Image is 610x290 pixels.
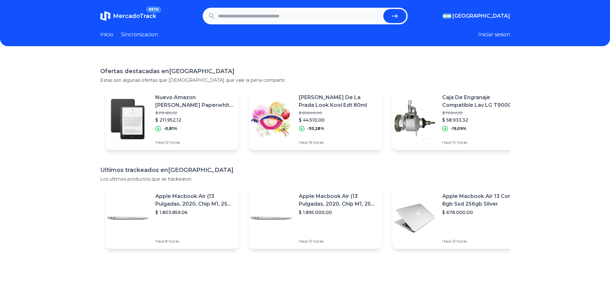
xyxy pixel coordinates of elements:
[146,6,161,13] span: BETA
[100,11,156,21] a: MercadoTrackBETA
[249,89,382,150] a: Featured image[PERSON_NAME] De La Prada Look Kool Edt 80ml$ 63.840,00$ 44.510,00-30,28%Hace 16 horas
[249,97,294,142] img: Featured image
[392,187,525,249] a: Featured imageApple Macbook Air 13 Core I5 8gb Ssd 256gb Silver$ 678.000,00Hace 13 horas
[299,140,377,145] p: Hace 16 horas
[452,12,510,20] span: [GEOGRAPHIC_DATA]
[155,140,233,145] p: Hace 12 horas
[442,209,520,216] p: $ 678.000,00
[442,140,520,145] p: Hace 14 horas
[155,239,233,244] p: Hace 8 horas
[392,196,437,241] img: Featured image
[442,239,520,244] p: Hace 13 horas
[442,94,520,109] p: Caja De Engranaje Compatible Lav LG T9000 T9010 T1201 Po12cm
[100,11,110,21] img: MercadoTrack
[299,117,377,123] p: $ 44.510,00
[451,126,467,131] p: -19,09%
[299,110,377,115] p: $ 63.840,00
[100,77,510,83] p: Estas son algunas ofertas que [DEMOGRAPHIC_DATA] que vale la pena compartir.
[442,117,520,123] p: $ 58.933,32
[155,209,233,216] p: $ 1.803.859,06
[113,13,156,20] span: MercadoTrack
[105,97,150,142] img: Featured image
[105,89,239,150] a: Featured imageNuevo Amazon [PERSON_NAME] Paperwhite 12 Gen 16gb (modelo 2024)$ 213.685,52$ 211.95...
[121,31,158,38] a: Sincronizacion
[442,192,520,208] p: Apple Macbook Air 13 Core I5 8gb Ssd 256gb Silver
[442,110,520,115] p: $ 72.841,32
[155,94,233,109] p: Nuevo Amazon [PERSON_NAME] Paperwhite 12 Gen 16gb (modelo 2024)
[100,176,510,182] p: Los ultimos productos que se trackearon.
[443,12,510,20] button: [GEOGRAPHIC_DATA]
[164,126,177,131] p: -0,81%
[100,166,510,175] h1: Ultimos trackeados en [GEOGRAPHIC_DATA]
[299,192,377,208] p: Apple Macbook Air (13 Pulgadas, 2020, Chip M1, 256 Gb De Ssd, 8 Gb De Ram) - Plata
[100,67,510,76] h1: Ofertas destacadas en [GEOGRAPHIC_DATA]
[299,209,377,216] p: $ 1.895.000,00
[443,13,451,19] img: Argentina
[392,89,525,150] a: Featured imageCaja De Engranaje Compatible Lav LG T9000 T9010 T1201 Po12cm$ 72.841,32$ 58.933,32-...
[105,187,239,249] a: Featured imageApple Macbook Air (13 Pulgadas, 2020, Chip M1, 256 Gb De Ssd, 8 Gb De Ram) - Plata$...
[155,192,233,208] p: Apple Macbook Air (13 Pulgadas, 2020, Chip M1, 256 Gb De Ssd, 8 Gb De Ram) - Plata
[307,126,324,131] p: -30,28%
[392,97,437,142] img: Featured image
[299,94,377,109] p: [PERSON_NAME] De La Prada Look Kool Edt 80ml
[299,239,377,244] p: Hace 12 horas
[100,31,113,38] a: Inicio
[478,31,510,38] button: Iniciar sesion
[105,196,150,241] img: Featured image
[155,117,233,123] p: $ 211.952,12
[249,187,382,249] a: Featured imageApple Macbook Air (13 Pulgadas, 2020, Chip M1, 256 Gb De Ssd, 8 Gb De Ram) - Plata$...
[155,110,233,115] p: $ 213.685,52
[249,196,294,241] img: Featured image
